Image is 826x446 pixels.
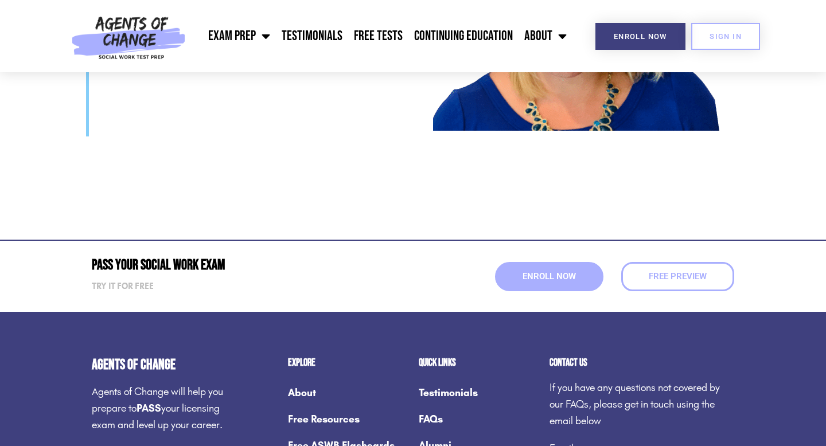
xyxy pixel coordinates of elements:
span: If you have any questions not covered by our FAQs, please get in touch using the email below [550,381,720,427]
a: Enroll Now [495,262,603,291]
span: Free Preview [649,272,707,281]
strong: Try it for free [92,281,154,291]
span: Enroll Now [523,272,576,281]
p: Agents of Change will help you prepare to your licensing exam and level up your career. [92,384,231,433]
h2: Quick Links [419,358,538,368]
a: SIGN IN [691,23,760,50]
a: Free Resources [288,406,407,432]
a: About [519,22,572,50]
span: SIGN IN [710,33,742,40]
span: Enroll Now [614,33,667,40]
a: Free Tests [348,22,408,50]
a: Free Preview [621,262,734,291]
a: Exam Prep [202,22,276,50]
a: Testimonials [419,380,538,406]
h2: Pass Your Social Work Exam [92,258,407,272]
h4: Agents of Change [92,358,231,372]
nav: Menu [191,22,573,50]
h2: Explore [288,358,407,368]
strong: PASS [137,402,161,414]
a: Enroll Now [595,23,685,50]
a: Testimonials [276,22,348,50]
a: About [288,380,407,406]
a: Continuing Education [408,22,519,50]
a: FAQs [419,406,538,432]
h2: Contact us [550,358,734,368]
